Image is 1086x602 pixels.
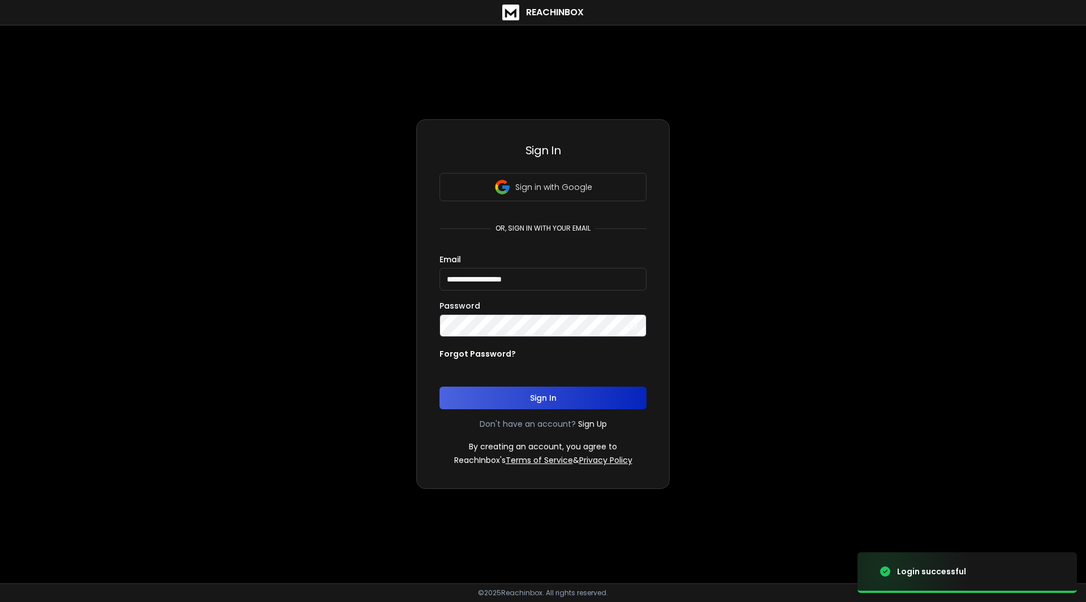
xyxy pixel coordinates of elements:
[897,566,966,577] div: Login successful
[502,5,519,20] img: logo
[579,454,632,466] a: Privacy Policy
[491,224,595,233] p: or, sign in with your email
[439,142,647,158] h3: Sign In
[478,588,608,597] p: © 2025 Reachinbox. All rights reserved.
[439,255,461,263] label: Email
[439,348,516,360] p: Forgot Password?
[502,5,584,20] a: ReachInbox
[439,173,647,201] button: Sign in with Google
[439,387,647,409] button: Sign In
[526,6,584,19] h1: ReachInbox
[439,302,480,310] label: Password
[515,181,592,193] p: Sign in with Google
[506,454,573,466] a: Terms of Service
[578,418,607,430] a: Sign Up
[480,418,576,430] p: Don't have an account?
[469,441,617,452] p: By creating an account, you agree to
[454,454,632,466] p: ReachInbox's &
